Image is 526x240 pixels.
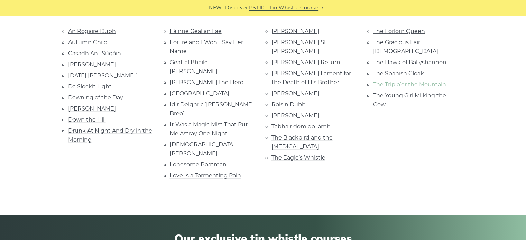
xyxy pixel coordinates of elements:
a: Fáinne Geal an Lae [170,28,222,35]
a: Love Is a Tormenting Pain [170,172,241,179]
a: Tabhair dom do lámh [271,123,331,130]
span: Discover [225,4,248,12]
a: Autumn Child [68,39,108,46]
a: The Spanish Cloak [373,70,424,77]
a: It Was a Magic Mist That Put Me Astray One Night [170,121,248,137]
a: The Forlorn Queen [373,28,425,35]
span: NEW: [209,4,223,12]
a: The Eagle’s Whistle [271,154,325,161]
a: [GEOGRAPHIC_DATA] [170,90,229,97]
a: For Ireland I Won’t Say Her Name [170,39,243,55]
a: Idir Deighric ‘[PERSON_NAME] Breo’ [170,101,254,117]
a: [PERSON_NAME] [68,105,116,112]
a: The Blackbird and the [MEDICAL_DATA] [271,134,333,150]
a: [PERSON_NAME] [271,112,319,119]
a: PST10 - Tin Whistle Course [249,4,318,12]
a: The Young Girl Milking the Cow [373,92,446,108]
a: Casadh An tSúgáin [68,50,121,57]
a: Geaftaí Bhaile [PERSON_NAME] [170,59,218,75]
a: An Rogaire Dubh [68,28,116,35]
a: The Gracious Fair [DEMOGRAPHIC_DATA] [373,39,438,55]
a: Roisin Dubh [271,101,306,108]
a: [PERSON_NAME] the Hero [170,79,243,86]
a: The Hawk of Ballyshannon [373,59,446,66]
a: [PERSON_NAME] Lament for the Death of His Brother [271,70,351,86]
a: [PERSON_NAME] St. [PERSON_NAME] [271,39,327,55]
a: [PERSON_NAME] [271,90,319,97]
a: Lonesome Boatman [170,161,227,168]
a: [PERSON_NAME] [68,61,116,68]
a: The Trip o’er the Mountain [373,81,446,88]
a: Drunk At Night And Dry in the Morning [68,127,152,143]
a: [PERSON_NAME] Return [271,59,340,66]
a: Down the Hill [68,116,106,123]
a: Dawning of the Day [68,94,123,101]
a: [PERSON_NAME] [271,28,319,35]
a: [DATE] [PERSON_NAME]’ [68,72,137,79]
a: Da Slockit Light [68,83,112,90]
a: [DEMOGRAPHIC_DATA] [PERSON_NAME] [170,141,235,157]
